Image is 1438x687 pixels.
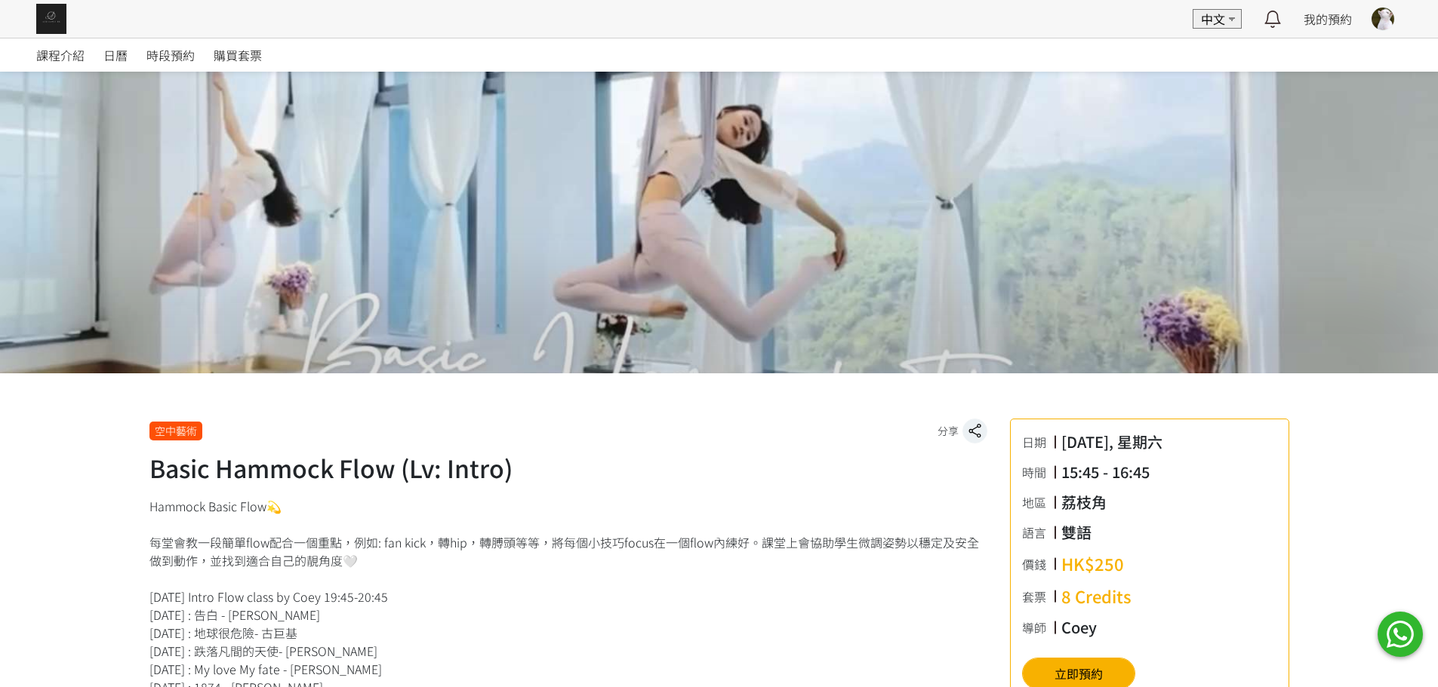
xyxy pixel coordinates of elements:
[214,46,262,64] span: 購買套票
[1061,616,1097,639] div: Coey
[1061,551,1124,576] div: HK$250
[1022,587,1054,606] div: 套票
[1061,431,1162,453] div: [DATE], 星期六
[1061,584,1132,609] div: 8 Credits
[1022,493,1054,511] div: 地區
[1022,618,1054,636] div: 導師
[36,38,85,72] a: 課程介紹
[36,4,66,34] img: img_61c0148bb0266
[1061,521,1092,544] div: 雙語
[1022,433,1054,451] div: 日期
[1061,491,1107,514] div: 荔枝角
[214,38,262,72] a: 購買套票
[1022,463,1054,481] div: 時間
[103,38,128,72] a: 日曆
[149,422,202,440] div: 空中藝術
[146,46,195,64] span: 時段預約
[146,38,195,72] a: 時段預約
[103,46,128,64] span: 日曆
[1304,10,1352,28] a: 我的預約
[149,449,987,486] h1: Basic Hammock Flow (Lv: Intro)
[36,46,85,64] span: 課程介紹
[1061,461,1150,483] div: 15:45 - 16:45
[1022,523,1054,541] div: 語言
[938,423,959,439] span: 分享
[1022,555,1054,573] div: 價錢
